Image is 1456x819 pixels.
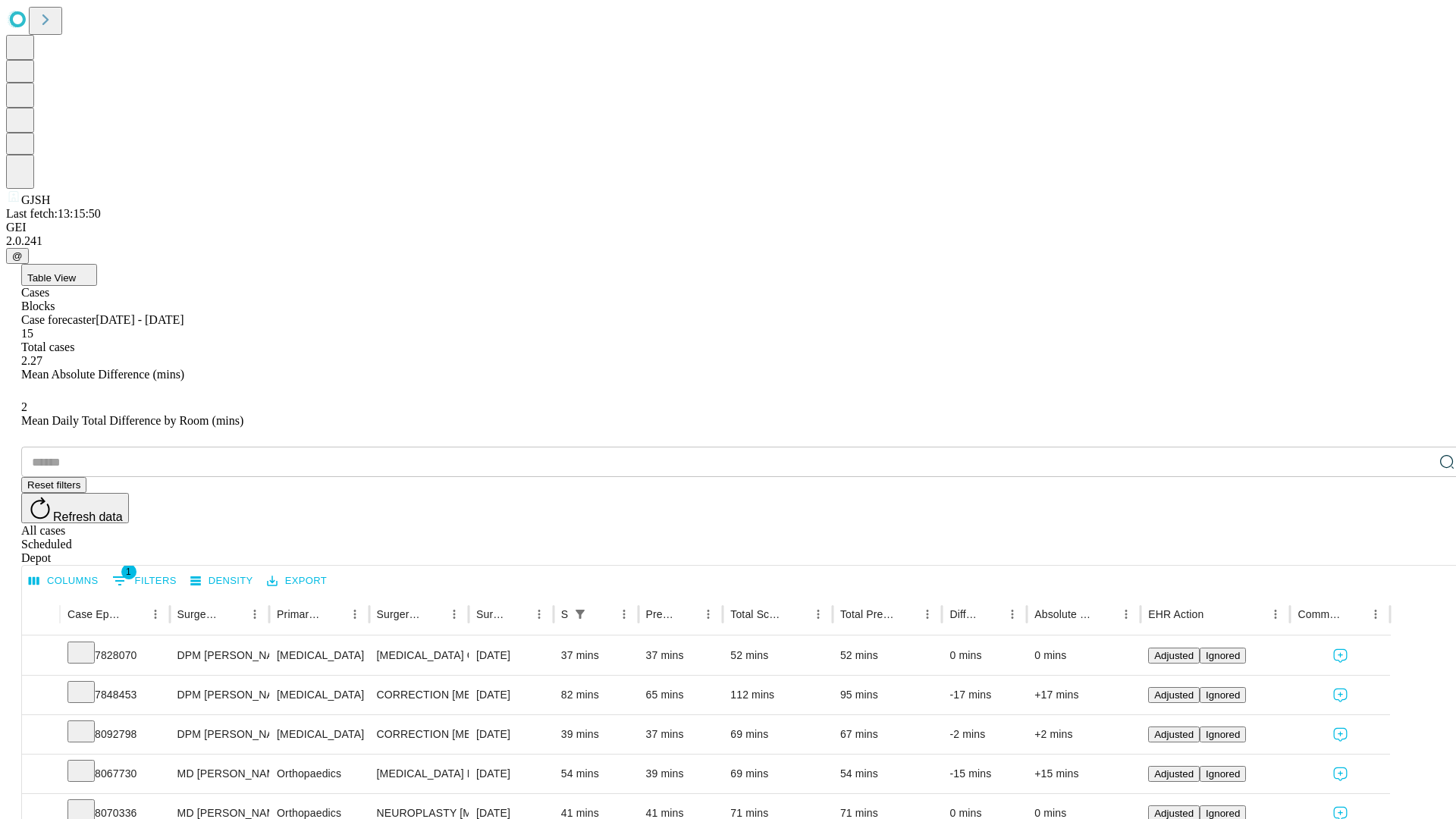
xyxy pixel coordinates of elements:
[30,722,52,748] button: Expand
[1148,687,1200,703] button: Adjusted
[377,715,461,754] div: CORRECTION [MEDICAL_DATA]
[613,604,635,625] button: Menu
[1365,604,1386,625] button: Menu
[840,755,935,793] div: 54 mins
[27,272,76,284] span: Table View
[6,234,1450,248] div: 2.0.241
[730,676,825,714] div: 112 mins
[30,643,52,670] button: Expand
[949,676,1019,714] div: -17 mins
[21,477,86,493] button: Reset filters
[277,676,361,714] div: [MEDICAL_DATA]
[1154,768,1194,780] span: Adjusted
[646,608,676,620] div: Predicted In Room Duration
[1034,608,1093,620] div: Absolute Difference
[377,755,461,793] div: [MEDICAL_DATA] RELEASE
[561,676,631,714] div: 82 mins
[476,608,506,620] div: Surgery Date
[786,604,808,625] button: Sort
[1034,636,1133,675] div: 0 mins
[30,682,52,709] button: Expand
[21,193,50,206] span: GJSH
[1206,729,1240,740] span: Ignored
[561,715,631,754] div: 39 mins
[108,569,180,593] button: Show filters
[1154,729,1194,740] span: Adjusted
[570,604,591,625] div: 1 active filter
[561,608,568,620] div: Scheduled In Room Duration
[1265,604,1286,625] button: Menu
[949,608,979,620] div: Difference
[1200,766,1246,782] button: Ignored
[67,676,162,714] div: 7848453
[145,604,166,625] button: Menu
[67,715,162,754] div: 8092798
[277,755,361,793] div: Orthopaedics
[570,604,591,625] button: Show filters
[377,608,421,620] div: Surgery Name
[67,755,162,793] div: 8067730
[698,604,719,625] button: Menu
[444,604,465,625] button: Menu
[1148,766,1200,782] button: Adjusted
[1298,608,1341,620] div: Comments
[6,207,101,220] span: Last fetch: 13:15:50
[21,414,243,427] span: Mean Daily Total Difference by Room (mins)
[896,604,917,625] button: Sort
[12,250,23,262] span: @
[223,604,244,625] button: Sort
[561,636,631,675] div: 37 mins
[67,608,122,620] div: Case Epic Id
[646,636,716,675] div: 37 mins
[1200,726,1246,742] button: Ignored
[646,715,716,754] div: 37 mins
[1205,604,1226,625] button: Sort
[177,715,262,754] div: DPM [PERSON_NAME] [PERSON_NAME]
[676,604,698,625] button: Sort
[1094,604,1116,625] button: Sort
[121,564,136,579] span: 1
[27,479,80,491] span: Reset filters
[25,570,102,593] button: Select columns
[646,676,716,714] div: 65 mins
[277,608,321,620] div: Primary Service
[1206,689,1240,701] span: Ignored
[1206,768,1240,780] span: Ignored
[377,676,461,714] div: CORRECTION [MEDICAL_DATA], RESECTION [MEDICAL_DATA] BASE
[730,715,825,754] div: 69 mins
[476,636,546,675] div: [DATE]
[917,604,938,625] button: Menu
[96,313,184,326] span: [DATE] - [DATE]
[21,354,42,367] span: 2.27
[840,636,935,675] div: 52 mins
[1034,676,1133,714] div: +17 mins
[323,604,344,625] button: Sort
[529,604,550,625] button: Menu
[124,604,145,625] button: Sort
[30,761,52,788] button: Expand
[592,604,613,625] button: Sort
[277,636,361,675] div: [MEDICAL_DATA]
[177,636,262,675] div: DPM [PERSON_NAME] [PERSON_NAME]
[1206,650,1240,661] span: Ignored
[21,493,129,523] button: Refresh data
[377,636,461,675] div: [MEDICAL_DATA] COMPLETE EXCISION 5TH [MEDICAL_DATA] HEAD
[263,570,331,593] button: Export
[1154,650,1194,661] span: Adjusted
[730,608,785,620] div: Total Scheduled Duration
[6,248,29,264] button: @
[949,636,1019,675] div: 0 mins
[808,604,829,625] button: Menu
[53,510,123,523] span: Refresh data
[949,755,1019,793] div: -15 mins
[1200,687,1246,703] button: Ignored
[177,755,262,793] div: MD [PERSON_NAME] [PERSON_NAME]
[507,604,529,625] button: Sort
[730,636,825,675] div: 52 mins
[21,368,184,381] span: Mean Absolute Difference (mins)
[1148,648,1200,664] button: Adjusted
[21,264,97,286] button: Table View
[1200,648,1246,664] button: Ignored
[21,340,74,353] span: Total cases
[1344,604,1365,625] button: Sort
